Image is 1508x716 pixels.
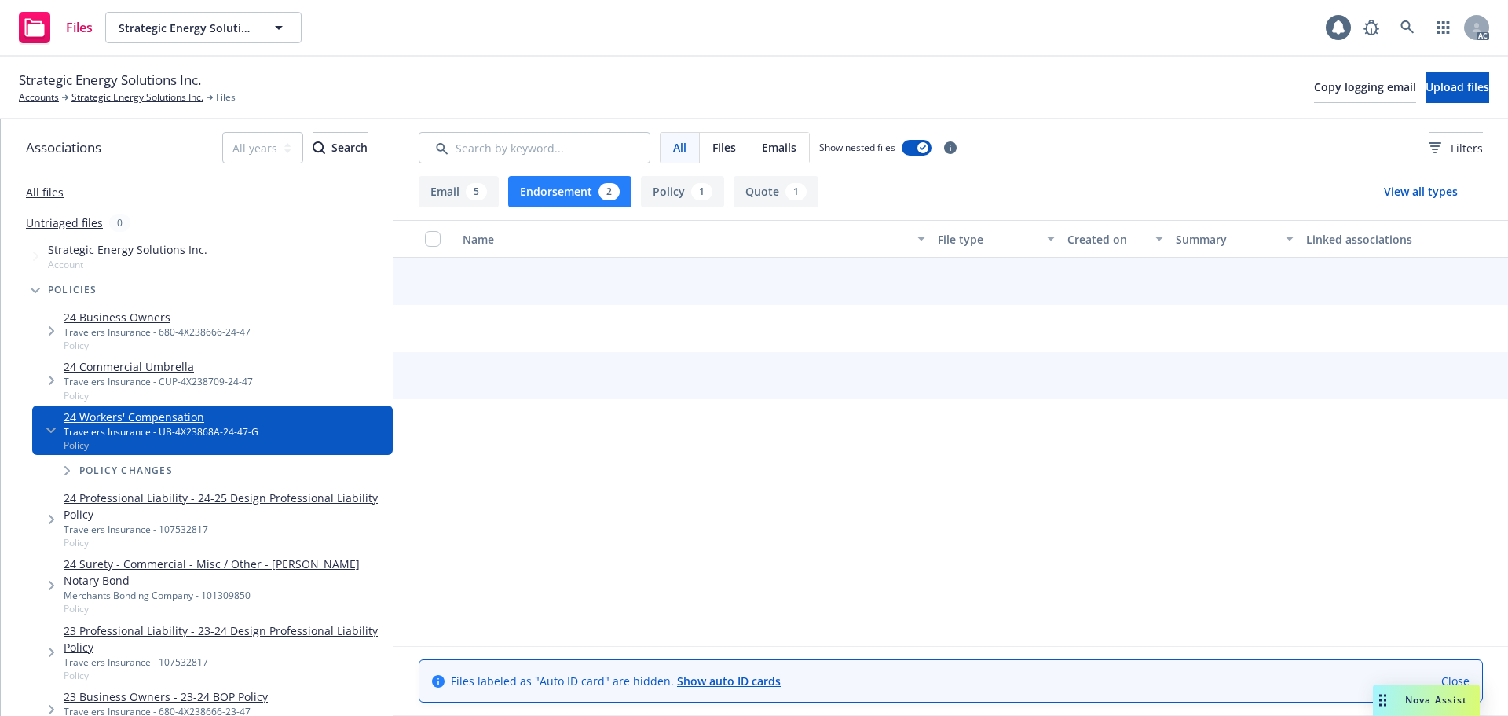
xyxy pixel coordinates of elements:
button: Policy [641,176,724,207]
button: Quote [734,176,818,207]
a: 23 Business Owners - 23-24 BOP Policy [64,688,268,705]
span: Strategic Energy Solutions Inc. [119,20,254,36]
span: Show nested files [819,141,895,154]
div: 2 [598,183,620,200]
div: Travelers Insurance - CUP-4X238709-24-47 [64,375,253,388]
span: Policy [64,602,386,615]
button: Copy logging email [1314,72,1416,103]
span: Copy logging email [1314,79,1416,94]
span: Policy [64,439,258,452]
a: 24 Business Owners [64,309,251,325]
a: 24 Workers' Compensation [64,409,258,425]
svg: Search [313,141,325,154]
button: Nova Assist [1373,685,1480,716]
span: Policy [64,669,386,682]
span: Filters [1429,140,1483,156]
span: Strategic Energy Solutions Inc. [48,241,207,258]
div: Linked associations [1306,231,1424,248]
span: Account [48,258,207,271]
span: Files [712,139,736,156]
span: All [673,139,686,156]
div: Created on [1067,231,1146,248]
a: Untriaged files [26,215,103,231]
button: Created on [1061,220,1169,258]
a: Strategic Energy Solutions Inc. [71,90,203,105]
button: Endorsement [508,176,631,207]
button: File type [932,220,1062,258]
div: 5 [466,183,487,200]
div: 1 [691,183,712,200]
a: 24 Commercial Umbrella [64,358,253,375]
span: Policy changes [79,466,173,475]
button: View all types [1359,176,1483,207]
a: Accounts [19,90,59,105]
span: Files [216,90,236,105]
input: Search by keyword... [419,132,650,163]
span: Associations [26,138,101,158]
button: Summary [1169,220,1300,258]
a: 24 Surety - Commercial - Misc / Other - [PERSON_NAME] Notary Bond [64,556,386,589]
span: Policies [48,285,97,295]
span: Policy [64,389,253,402]
a: Files [13,6,99,50]
button: Filters [1429,132,1483,163]
a: 23 Professional Liability - 23-24 Design Professional Liability Policy [64,622,386,655]
span: Filters [1451,140,1483,156]
a: Show auto ID cards [677,674,781,688]
div: Travelers Insurance - 107532817 [64,655,386,669]
button: Email [419,176,499,207]
div: 0 [109,214,130,232]
span: Policy [64,339,251,352]
span: Files [66,21,93,34]
button: Name [456,220,932,258]
button: Linked associations [1300,220,1430,258]
a: 24 Professional Liability - 24-25 Design Professional Liability Policy [64,490,386,523]
a: Switch app [1428,12,1459,43]
div: Travelers Insurance - 680-4X238666-24-47 [64,325,251,339]
button: Strategic Energy Solutions Inc. [105,12,302,43]
span: Files labeled as "Auto ID card" are hidden. [451,673,781,689]
a: Search [1392,12,1423,43]
a: Close [1441,673,1470,689]
span: Nova Assist [1405,693,1467,707]
div: Search [313,133,368,163]
button: Upload files [1426,72,1489,103]
div: Merchants Bonding Company - 101309850 [64,589,386,602]
a: All files [26,185,64,200]
span: Upload files [1426,79,1489,94]
div: Travelers Insurance - UB-4X23868A-24-47-G [64,425,258,439]
div: Travelers Insurance - 107532817 [64,523,386,536]
span: Strategic Energy Solutions Inc. [19,70,201,90]
input: Select all [425,231,441,247]
span: Emails [762,139,796,156]
div: Name [463,231,908,248]
span: Policy [64,536,386,549]
div: File type [938,231,1038,248]
a: Report a Bug [1356,12,1387,43]
div: Drag to move [1373,685,1393,716]
div: 1 [785,183,807,200]
div: Summary [1176,231,1276,248]
button: SearchSearch [313,132,368,163]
